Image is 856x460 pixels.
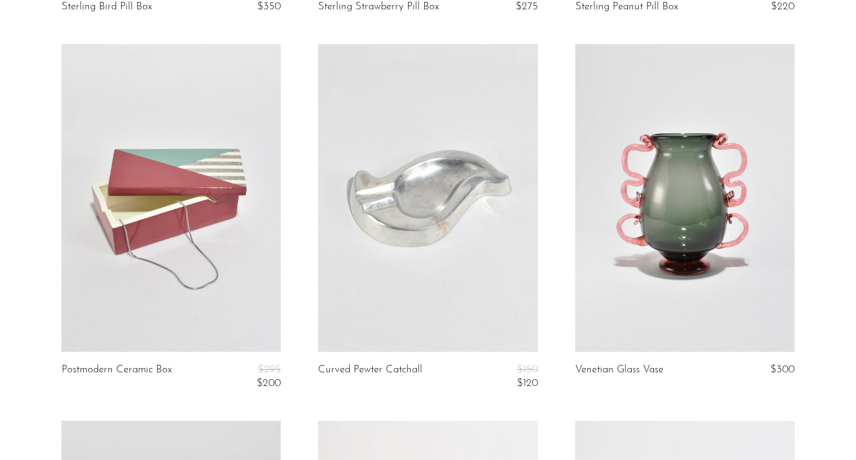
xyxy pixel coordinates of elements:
[516,1,538,12] span: $275
[517,378,538,389] span: $120
[575,1,678,12] a: Sterling Peanut Pill Box
[61,1,152,12] a: Sterling Bird Pill Box
[575,364,663,375] a: Venetian Glass Vase
[318,1,439,12] a: Sterling Strawberry Pill Box
[771,1,795,12] span: $220
[318,364,422,390] a: Curved Pewter Catchall
[770,364,795,375] span: $300
[257,378,281,389] span: $200
[257,1,281,12] span: $350
[517,364,538,375] span: $150
[61,364,172,390] a: Postmodern Ceramic Box
[258,364,281,375] span: $295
